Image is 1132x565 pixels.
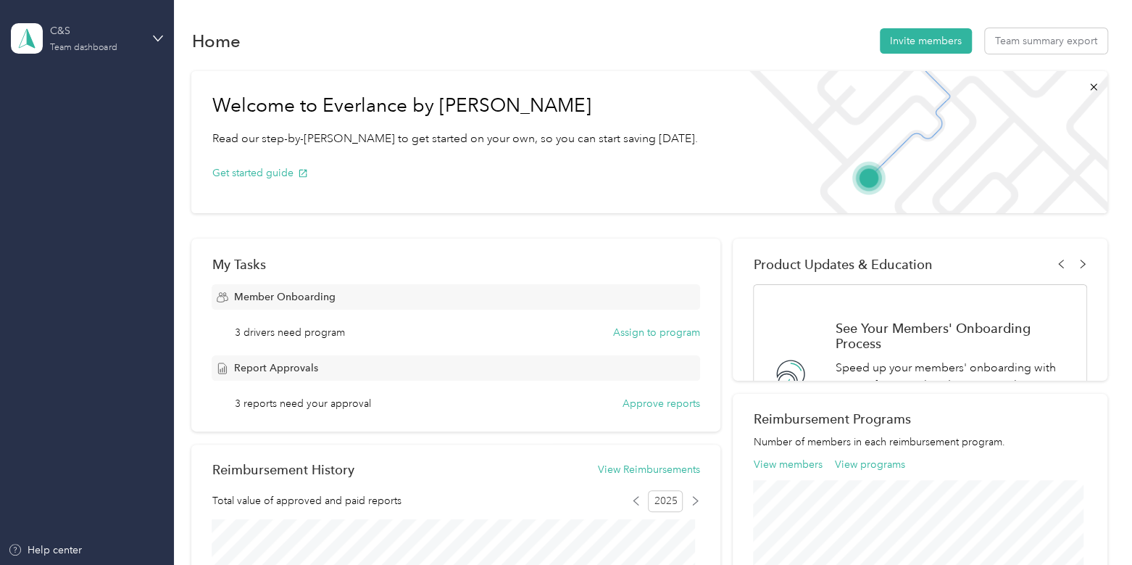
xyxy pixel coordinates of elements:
[735,71,1107,213] img: Welcome to everlance
[233,289,335,305] span: Member Onboarding
[880,28,972,54] button: Invite members
[835,359,1070,430] p: Speed up your members' onboarding with views of uncompleted actions, such as members who still ne...
[50,44,117,52] div: Team dashboard
[8,543,82,558] button: Help center
[1051,484,1132,565] iframe: Everlance-gr Chat Button Frame
[753,457,822,472] button: View members
[212,257,699,272] div: My Tasks
[212,493,401,508] span: Total value of approved and paid reports
[235,396,371,411] span: 3 reports need your approval
[191,33,240,49] h1: Home
[753,257,932,272] span: Product Updates & Education
[235,325,345,340] span: 3 drivers need program
[212,165,308,181] button: Get started guide
[212,462,354,477] h2: Reimbursement History
[212,94,697,117] h1: Welcome to Everlance by [PERSON_NAME]
[598,462,700,477] button: View Reimbursements
[50,23,141,38] div: C&S
[233,360,317,376] span: Report Approvals
[753,434,1086,450] p: Number of members in each reimbursement program.
[648,490,683,512] span: 2025
[985,28,1107,54] button: Team summary export
[613,325,700,340] button: Assign to program
[753,411,1086,426] h2: Reimbursement Programs
[835,321,1070,351] h1: See Your Members' Onboarding Process
[212,130,697,148] p: Read our step-by-[PERSON_NAME] to get started on your own, so you can start saving [DATE].
[835,457,905,472] button: View programs
[623,396,700,411] button: Approve reports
